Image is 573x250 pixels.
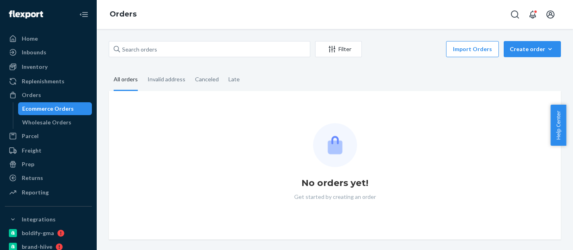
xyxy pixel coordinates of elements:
a: Freight [5,144,92,157]
div: Filter [316,45,361,53]
div: Ecommerce Orders [22,105,74,113]
div: Canceled [195,69,219,90]
button: Open Search Box [507,6,523,23]
div: Home [22,35,38,43]
div: Late [228,69,240,90]
a: Reporting [5,186,92,199]
ol: breadcrumbs [103,3,143,26]
div: Inventory [22,63,48,71]
div: Invalid address [147,69,185,90]
img: Empty list [313,123,357,167]
div: Create order [510,45,555,53]
div: Orders [22,91,41,99]
button: Filter [315,41,362,57]
div: boldify-gma [22,229,54,237]
button: Close Navigation [76,6,92,23]
button: Open account menu [542,6,558,23]
a: Home [5,32,92,45]
button: Help Center [550,105,566,146]
p: Get started by creating an order [294,193,376,201]
input: Search orders [109,41,310,57]
div: Freight [22,147,42,155]
button: Open notifications [525,6,541,23]
button: Integrations [5,213,92,226]
a: Inventory [5,60,92,73]
a: Inbounds [5,46,92,59]
div: Inbounds [22,48,46,56]
div: Prep [22,160,34,168]
img: Flexport logo [9,10,43,19]
button: Import Orders [446,41,499,57]
div: Parcel [22,132,39,140]
div: Returns [22,174,43,182]
a: Orders [5,89,92,101]
a: Replenishments [5,75,92,88]
iframe: Opens a widget where you can chat to one of our agents [522,226,565,246]
a: Returns [5,171,92,184]
h1: No orders yet! [301,177,368,190]
a: Parcel [5,130,92,143]
a: Ecommerce Orders [18,102,92,115]
div: Replenishments [22,77,64,85]
a: Prep [5,158,92,171]
a: Orders [110,10,137,19]
div: All orders [114,69,138,91]
div: Integrations [22,215,56,223]
a: boldify-gma [5,227,92,240]
div: Reporting [22,188,49,196]
button: Create order [504,41,561,57]
a: Wholesale Orders [18,116,92,129]
div: Wholesale Orders [22,118,71,126]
